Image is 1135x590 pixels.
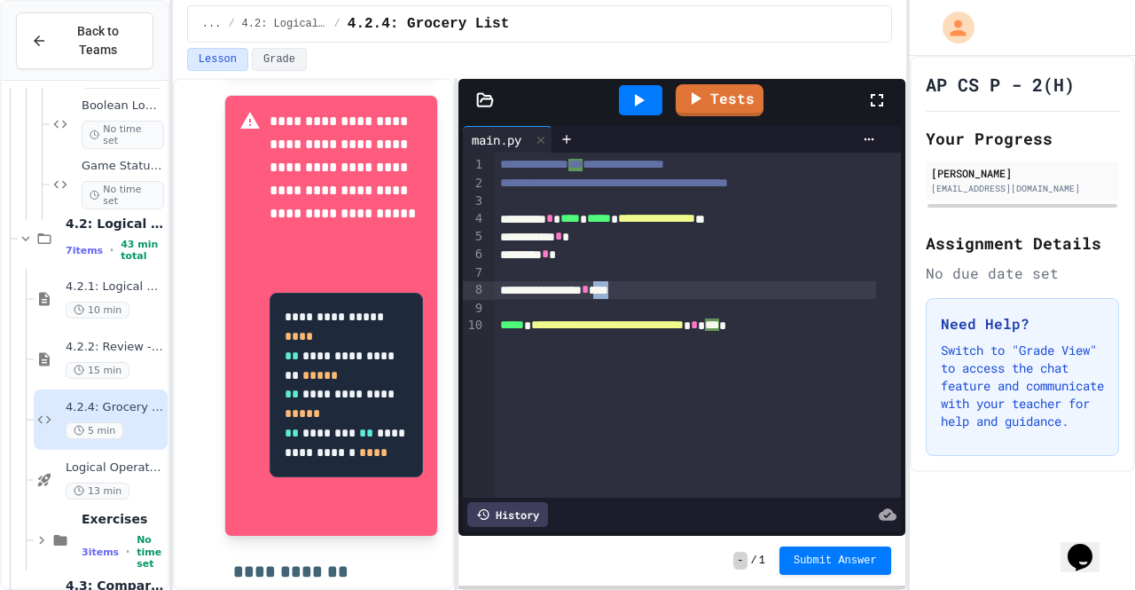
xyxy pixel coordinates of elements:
[463,193,485,210] div: 3
[228,17,234,31] span: /
[66,245,103,256] span: 7 items
[926,126,1119,151] h2: Your Progress
[66,362,129,379] span: 15 min
[110,243,113,257] span: •
[252,48,307,71] button: Grade
[941,313,1104,334] h3: Need Help?
[463,126,552,153] div: main.py
[202,17,222,31] span: ...
[121,239,164,262] span: 43 min total
[463,156,485,175] div: 1
[82,511,164,527] span: Exercises
[463,130,530,149] div: main.py
[82,121,164,149] span: No time set
[924,7,979,48] div: My Account
[463,175,485,193] div: 2
[676,84,763,116] a: Tests
[1061,519,1117,572] iframe: chat widget
[463,317,485,334] div: 10
[66,302,129,319] span: 10 min
[66,483,129,500] span: 13 min
[463,228,485,246] div: 5
[751,554,757,568] span: /
[794,554,877,568] span: Submit Answer
[58,22,138,59] span: Back to Teams
[926,231,1119,256] h2: Assignment Details
[334,17,340,31] span: /
[82,181,164,209] span: No time set
[926,72,1075,97] h1: AP CS P - 2(H)
[82,159,164,174] span: Game Status Dashboard
[126,545,129,559] span: •
[467,502,548,527] div: History
[82,98,164,114] span: Boolean Logic Repair
[733,552,747,570] span: -
[82,547,119,558] span: 3 items
[137,534,164,570] span: No time set
[463,281,485,299] div: 8
[759,554,765,568] span: 1
[463,264,485,282] div: 7
[779,547,891,575] button: Submit Answer
[187,48,248,71] button: Lesson
[931,165,1114,181] div: [PERSON_NAME]
[463,246,485,264] div: 6
[348,13,509,35] span: 4.2.4: Grocery List
[926,263,1119,284] div: No due date set
[941,342,1104,430] p: Switch to "Grade View" to access the chat feature and communicate with your teacher for help and ...
[66,279,164,295] span: 4.2.1: Logical Operators
[66,460,164,476] span: Logical Operators - Quiz
[66,216,164,232] span: 4.2: Logical Operators
[242,17,327,31] span: 4.2: Logical Operators
[66,400,164,415] span: 4.2.4: Grocery List
[463,210,485,228] div: 4
[16,12,153,69] button: Back to Teams
[66,340,164,355] span: 4.2.2: Review - Logical Operators
[463,300,485,318] div: 9
[931,182,1114,195] div: [EMAIL_ADDRESS][DOMAIN_NAME]
[66,422,123,439] span: 5 min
